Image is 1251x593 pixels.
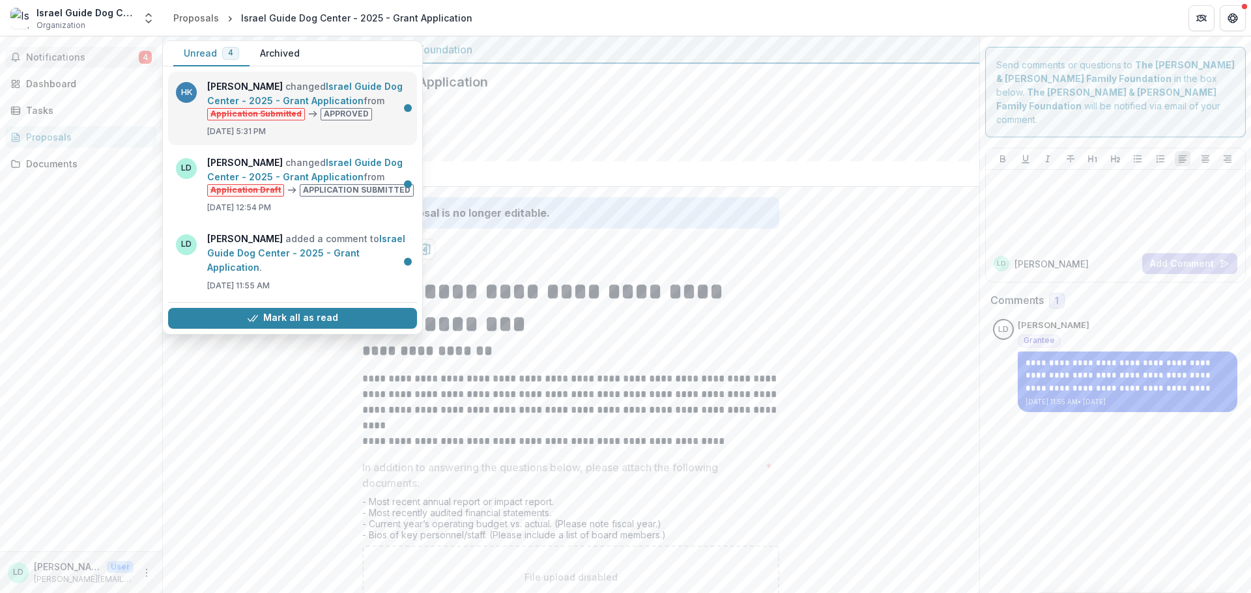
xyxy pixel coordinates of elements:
[173,42,969,57] div: The [PERSON_NAME] & [PERSON_NAME] Family Foundation
[34,560,102,573] p: [PERSON_NAME]
[139,565,154,581] button: More
[207,156,419,197] p: changed from
[1014,257,1089,271] p: [PERSON_NAME]
[362,496,779,545] div: - Most recent annual report or impact report. - Most recently audited financial statements. - Cur...
[1188,5,1215,31] button: Partners
[1198,151,1213,167] button: Align Center
[995,151,1011,167] button: Bold
[1024,336,1055,345] span: Grantee
[998,325,1009,334] div: Lindsay Davidman
[1220,151,1235,167] button: Align Right
[1153,151,1168,167] button: Ordered List
[1055,296,1059,307] span: 1
[5,126,157,148] a: Proposals
[173,41,250,66] button: Unread
[5,47,157,68] button: Notifications4
[26,157,147,171] div: Documents
[26,130,147,144] div: Proposals
[1220,5,1246,31] button: Get Help
[1040,151,1056,167] button: Italicize
[173,74,948,90] h2: Israel Guide Dog Center - 2025 - Grant Application
[168,308,417,329] button: Mark all as read
[1142,253,1237,274] button: Add Comment
[1018,319,1089,332] p: [PERSON_NAME]
[1063,151,1078,167] button: Strike
[207,233,405,273] a: Israel Guide Dog Center - 2025 - Grant Application
[990,294,1044,307] h2: Comments
[525,570,618,584] p: File upload disabled
[997,260,1005,267] div: Lindsay Davidman
[362,460,760,491] p: In addition to answering the questions below, please attach the following documents:
[139,51,152,64] span: 4
[5,153,157,174] a: Documents
[241,11,472,25] div: Israel Guide Dog Center - 2025 - Grant Application
[1108,151,1123,167] button: Heading 2
[996,87,1216,111] strong: The [PERSON_NAME] & [PERSON_NAME] Family Foundation
[985,47,1246,137] div: Send comments or questions to in the box below. will be notified via email of your comment.
[13,568,23,577] div: Lindsay Davidman
[1085,151,1100,167] button: Heading 1
[1018,151,1033,167] button: Underline
[394,205,550,221] div: Proposal is no longer editable.
[207,79,409,120] p: changed from
[207,81,403,106] a: Israel Guide Dog Center - 2025 - Grant Application
[250,41,310,66] button: Archived
[414,239,435,260] button: download-proposal
[173,11,219,25] div: Proposals
[168,8,224,27] a: Proposals
[5,100,157,121] a: Tasks
[1026,397,1229,407] p: [DATE] 11:55 AM • [DATE]
[1130,151,1145,167] button: Bullet List
[36,20,85,31] span: Organization
[207,157,403,182] a: Israel Guide Dog Center - 2025 - Grant Application
[1175,151,1190,167] button: Align Left
[26,103,147,117] div: Tasks
[36,6,134,20] div: Israel Guide Dog Center
[139,5,158,31] button: Open entity switcher
[107,561,134,573] p: User
[34,573,134,585] p: [PERSON_NAME][EMAIL_ADDRESS][DOMAIN_NAME]
[228,48,233,57] span: 4
[207,232,409,275] p: added a comment to .
[26,52,139,63] span: Notifications
[10,8,31,29] img: Israel Guide Dog Center
[5,73,157,94] a: Dashboard
[26,77,147,90] div: Dashboard
[168,8,478,27] nav: breadcrumb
